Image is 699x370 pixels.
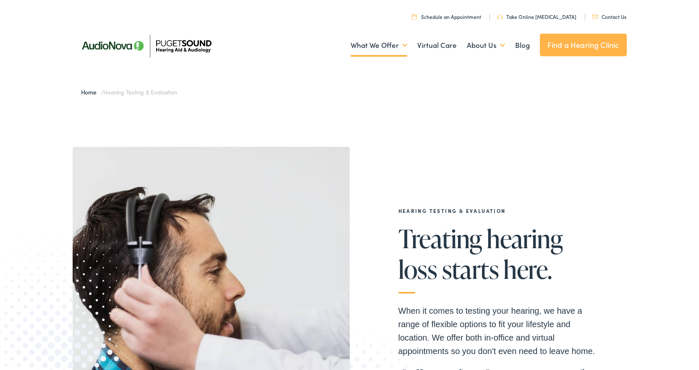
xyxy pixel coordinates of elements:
a: Contact Us [592,13,626,20]
span: loss [398,255,437,283]
a: Find a Hearing Clinic [540,34,627,56]
img: utility icon [592,15,598,19]
span: / [81,88,178,96]
span: hearing [487,225,563,252]
span: starts [442,255,499,283]
img: utility icon [497,14,503,19]
a: Schedule an Appointment [412,13,481,20]
a: What We Offer [351,30,407,61]
img: utility icon [412,14,417,19]
span: Hearing Testing & Evaluation [103,88,177,96]
a: Virtual Care [417,30,457,61]
a: About Us [467,30,505,61]
a: Home [81,88,101,96]
span: Treating [398,225,482,252]
h2: Hearing Testing & Evaluation [398,208,600,214]
p: When it comes to testing your hearing, we have a range of flexible options to fit your lifestyle ... [398,304,600,358]
a: Blog [515,30,530,61]
a: Take Online [MEDICAL_DATA] [497,13,576,20]
span: here. [503,255,552,283]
